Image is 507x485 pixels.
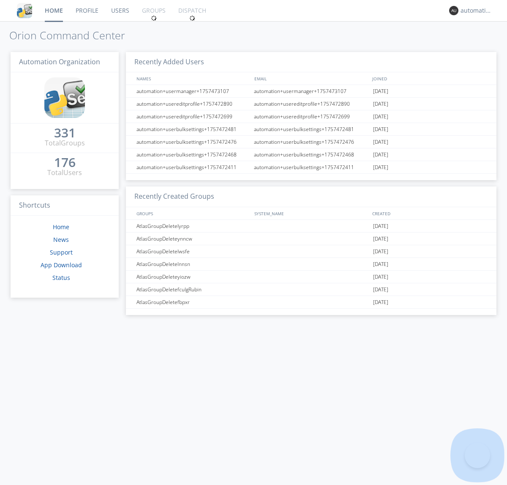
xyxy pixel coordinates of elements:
div: EMAIL [252,72,370,85]
div: automation+userbulksettings+1757472476 [252,136,371,148]
span: [DATE] [373,85,388,98]
a: automation+userbulksettings+1757472411automation+userbulksettings+1757472411[DATE] [126,161,496,174]
img: cddb5a64eb264b2086981ab96f4c1ba7 [44,77,85,118]
h3: Shortcuts [11,195,119,216]
div: AtlasGroupDeleteynncw [134,233,251,245]
a: News [53,236,69,244]
span: Automation Organization [19,57,100,66]
img: spin.svg [151,15,157,21]
a: automation+usereditprofile+1757472699automation+usereditprofile+1757472699[DATE] [126,110,496,123]
a: 176 [54,158,76,168]
a: Home [53,223,69,231]
div: AtlasGroupDeletelyrpp [134,220,251,232]
h3: Recently Created Groups [126,186,496,207]
a: AtlasGroupDeletelyrpp[DATE] [126,220,496,233]
span: [DATE] [373,161,388,174]
span: [DATE] [373,283,388,296]
a: automation+usermanager+1757473107automation+usermanager+1757473107[DATE] [126,85,496,98]
a: 331 [54,129,76,138]
a: Status [52,274,70,282]
div: automation+userbulksettings+1757472411 [134,161,251,173]
div: AtlasGroupDeletelwsfe [134,245,251,258]
a: AtlasGroupDeletefbpxr[DATE] [126,296,496,309]
div: Total Groups [45,138,85,148]
div: automation+userbulksettings+1757472481 [134,123,251,135]
div: GROUPS [134,207,250,219]
div: automation+usermanager+1757473107 [252,85,371,97]
span: [DATE] [373,110,388,123]
span: [DATE] [373,245,388,258]
div: automation+usereditprofile+1757472890 [134,98,251,110]
div: AtlasGroupDeleteyiozw [134,271,251,283]
span: [DATE] [373,148,388,161]
div: SYSTEM_NAME [252,207,370,219]
span: [DATE] [373,123,388,136]
div: automation+userbulksettings+1757472468 [252,148,371,161]
div: AtlasGroupDeletefbpxr [134,296,251,308]
div: automation+userbulksettings+1757472481 [252,123,371,135]
div: automation+usereditprofile+1757472890 [252,98,371,110]
span: [DATE] [373,258,388,271]
a: AtlasGroupDeletefculgRubin[DATE] [126,283,496,296]
div: automation+usermanager+1757473107 [134,85,251,97]
a: automation+userbulksettings+1757472481automation+userbulksettings+1757472481[DATE] [126,123,496,136]
a: automation+userbulksettings+1757472476automation+userbulksettings+1757472476[DATE] [126,136,496,148]
a: AtlasGroupDeletelnnsn[DATE] [126,258,496,271]
div: CREATED [370,207,488,219]
div: automation+atlas0020 [461,6,492,15]
div: NAMES [134,72,250,85]
span: [DATE] [373,98,388,110]
span: [DATE] [373,136,388,148]
div: automation+usereditprofile+1757472699 [252,110,371,123]
span: [DATE] [373,220,388,233]
a: automation+userbulksettings+1757472468automation+userbulksettings+1757472468[DATE] [126,148,496,161]
a: App Download [41,261,82,269]
span: [DATE] [373,271,388,283]
img: 373638.png [449,6,458,15]
div: Total Users [47,168,82,178]
div: automation+usereditprofile+1757472699 [134,110,251,123]
div: AtlasGroupDeletefculgRubin [134,283,251,296]
img: spin.svg [189,15,195,21]
div: automation+userbulksettings+1757472411 [252,161,371,173]
h3: Recently Added Users [126,52,496,73]
a: Support [50,248,73,256]
iframe: Toggle Customer Support [465,443,490,468]
div: automation+userbulksettings+1757472468 [134,148,251,161]
a: AtlasGroupDeleteyiozw[DATE] [126,271,496,283]
div: JOINED [370,72,488,85]
div: 176 [54,158,76,167]
a: automation+usereditprofile+1757472890automation+usereditprofile+1757472890[DATE] [126,98,496,110]
span: [DATE] [373,233,388,245]
a: AtlasGroupDeletelwsfe[DATE] [126,245,496,258]
div: 331 [54,129,76,137]
div: AtlasGroupDeletelnnsn [134,258,251,270]
div: automation+userbulksettings+1757472476 [134,136,251,148]
span: [DATE] [373,296,388,309]
a: AtlasGroupDeleteynncw[DATE] [126,233,496,245]
img: cddb5a64eb264b2086981ab96f4c1ba7 [17,3,32,18]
